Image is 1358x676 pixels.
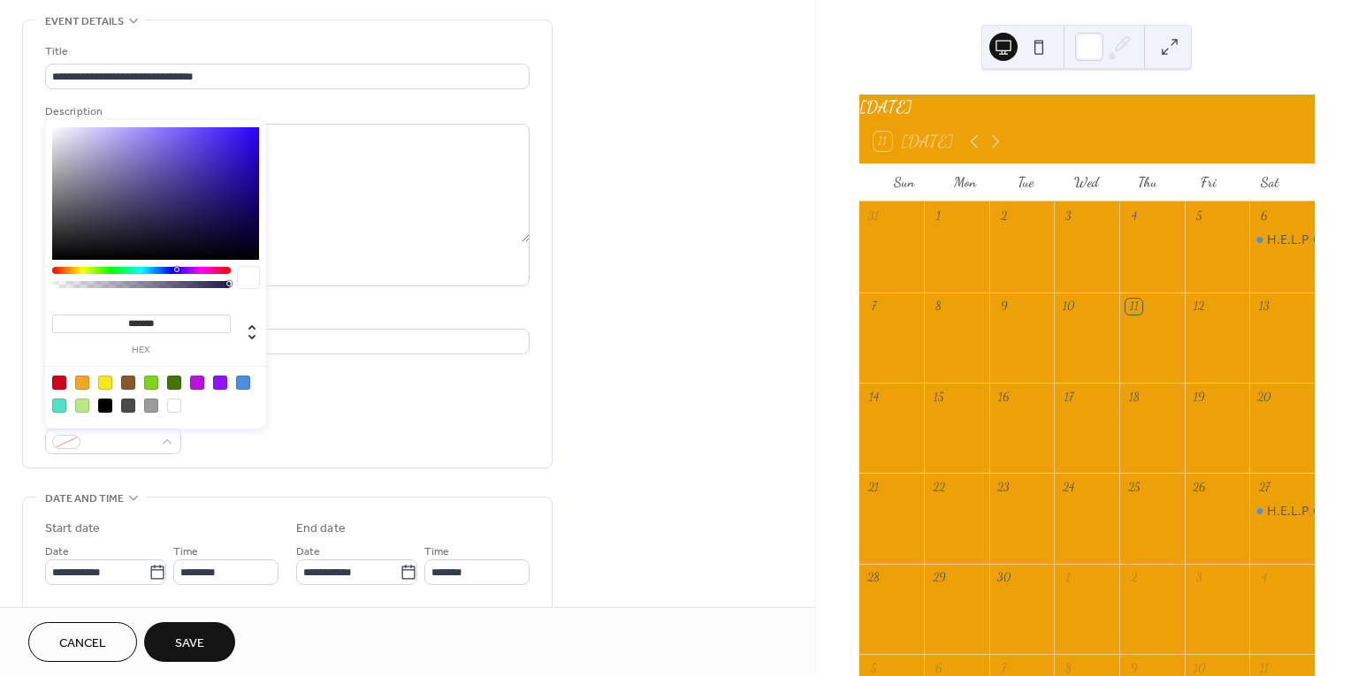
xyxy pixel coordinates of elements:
[1118,163,1179,201] div: Thu
[1125,660,1141,676] div: 9
[52,399,66,413] div: #50E3C2
[75,376,89,390] div: #F5A623
[144,622,235,662] button: Save
[1191,480,1207,496] div: 26
[866,208,881,224] div: 31
[1191,299,1207,315] div: 12
[930,570,946,586] div: 29
[59,634,106,653] span: Cancel
[45,308,526,326] div: Location
[1240,163,1301,201] div: Sat
[175,634,204,653] span: Save
[996,570,1011,586] div: 30
[1267,231,1357,248] div: H.E.L.P Groups
[1249,231,1315,248] div: H.E.L.P Groups
[1267,502,1357,520] div: H.E.L.P Groups
[75,399,89,413] div: #B8E986
[1256,208,1272,224] div: 6
[1125,299,1141,315] div: 11
[28,622,137,662] button: Cancel
[213,376,227,390] div: #9013FE
[930,208,946,224] div: 1
[930,480,946,496] div: 22
[935,163,996,201] div: Mon
[1125,389,1141,405] div: 18
[167,399,181,413] div: #FFFFFF
[144,376,158,390] div: #7ED321
[859,95,1315,120] div: [DATE]
[1256,389,1272,405] div: 20
[52,376,66,390] div: #D0021B
[1256,570,1272,586] div: 4
[1061,299,1077,315] div: 10
[1249,502,1315,520] div: H.E.L.P Groups
[52,346,231,355] label: hex
[1256,299,1272,315] div: 13
[996,660,1011,676] div: 7
[121,399,135,413] div: #4A4A4A
[1256,480,1272,496] div: 27
[1125,480,1141,496] div: 25
[45,103,526,121] div: Description
[996,208,1011,224] div: 2
[45,543,69,561] span: Date
[167,376,181,390] div: #417505
[1191,660,1207,676] div: 10
[1061,389,1077,405] div: 17
[45,490,124,508] span: Date and time
[45,520,100,538] div: Start date
[1125,570,1141,586] div: 2
[866,299,881,315] div: 7
[1256,660,1272,676] div: 11
[866,570,881,586] div: 28
[424,543,449,561] span: Time
[930,299,946,315] div: 8
[1061,208,1077,224] div: 3
[1191,389,1207,405] div: 19
[236,376,250,390] div: #4A90E2
[866,389,881,405] div: 14
[98,399,112,413] div: #000000
[1061,480,1077,496] div: 24
[296,543,320,561] span: Date
[996,163,1057,201] div: Tue
[1179,163,1240,201] div: Fri
[874,163,935,201] div: Sun
[996,389,1011,405] div: 16
[930,660,946,676] div: 6
[173,543,198,561] span: Time
[996,299,1011,315] div: 9
[1191,208,1207,224] div: 5
[98,376,112,390] div: #F8E71C
[866,480,881,496] div: 21
[1057,163,1118,201] div: Wed
[1125,208,1141,224] div: 4
[190,376,204,390] div: #BD10E0
[296,520,346,538] div: End date
[866,660,881,676] div: 5
[1061,660,1077,676] div: 8
[45,42,526,61] div: Title
[45,12,124,31] span: Event details
[121,376,135,390] div: #8B572A
[144,399,158,413] div: #9B9B9B
[1191,570,1207,586] div: 3
[930,389,946,405] div: 15
[996,480,1011,496] div: 23
[1061,570,1077,586] div: 1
